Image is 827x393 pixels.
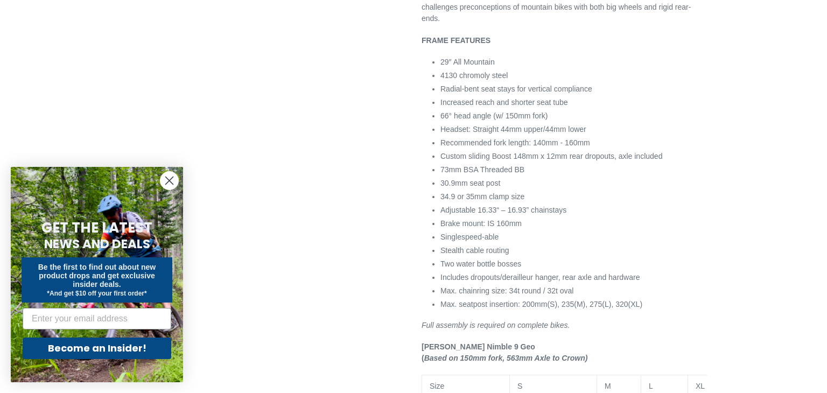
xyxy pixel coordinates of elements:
span: 30.9mm seat post [440,179,500,187]
span: Custom sliding Boost 148mm x 12mm rear dropouts, axle included [440,152,662,160]
input: Enter your email address [23,308,171,329]
span: Singlespeed-able [440,233,499,241]
li: Two water bottle bosses [440,258,707,270]
li: Brake mount: IS 160mm [440,218,707,229]
span: Adjustable 16.33“ – 16.93” chainstays [440,206,566,214]
b: [PERSON_NAME] Nimble 9 Geo ( [422,342,535,362]
button: Close dialog [160,171,179,190]
span: 34.9 or 35mm clamp size [440,192,524,201]
em: Full assembly is required on complete bikes. [422,321,570,329]
b: FRAME FEATURES [422,36,490,45]
span: *And get $10 off your first order* [47,290,146,297]
span: 73mm BSA Threaded BB [440,165,524,174]
span: Radial-bent seat stays for vertical compliance [440,85,592,93]
span: Headset: Straight 44mm upper/44mm lower [440,125,586,134]
span: 66° head angle (w/ 150mm fork) [440,111,548,120]
span: Increased reach and shorter seat tube [440,98,568,107]
span: 29″ All Mountain [440,58,495,66]
i: Based on 150mm fork, 563mm Axle to Crown) [424,354,588,362]
span: NEWS AND DEALS [44,235,150,252]
span: 4130 chromoly steel [440,71,508,80]
span: Max. chainring size: 34t round / 32t oval [440,286,573,295]
button: Become an Insider! [23,338,171,359]
span: Stealth cable routing [440,246,509,255]
span: Max. seatpost insertion: 200mm(S), 235(M), 275(L), 320(XL) [440,300,642,308]
span: Be the first to find out about new product drops and get exclusive insider deals. [38,263,156,289]
span: GET THE LATEST [41,218,152,237]
span: Recommended fork length: 140mm - 160mm [440,138,590,147]
span: Includes dropouts/derailleur hanger, rear axle and hardware [440,273,640,282]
